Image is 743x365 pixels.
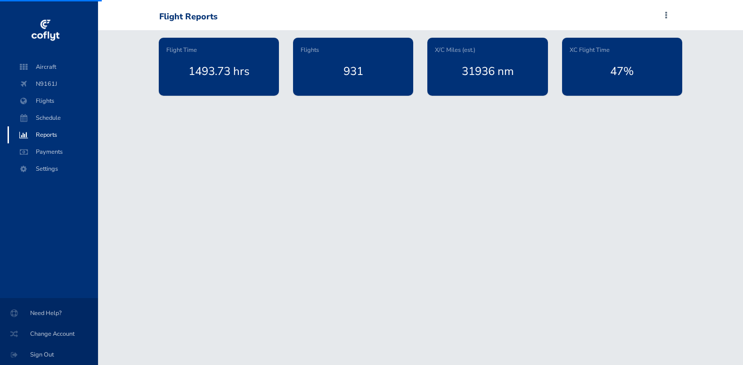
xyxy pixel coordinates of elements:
[17,75,89,92] span: N9161J
[166,45,197,55] span: Flight Time
[301,45,319,55] span: Flights
[11,325,87,342] span: Change Account
[570,45,610,55] span: XC Flight Time
[159,12,218,22] div: Flight Reports
[17,109,89,126] span: Schedule
[11,346,87,363] span: Sign Out
[301,55,406,88] div: 931
[17,58,89,75] span: Aircraft
[11,305,87,322] span: Need Help?
[570,55,675,88] div: 47%
[166,55,271,88] div: 1493.73 hrs
[435,55,540,88] div: 31936 nm
[435,45,475,55] span: X/C Miles (est.)
[30,17,61,45] img: coflyt logo
[17,92,89,109] span: Flights
[17,143,89,160] span: Payments
[17,126,89,143] span: Reports
[17,160,89,177] span: Settings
